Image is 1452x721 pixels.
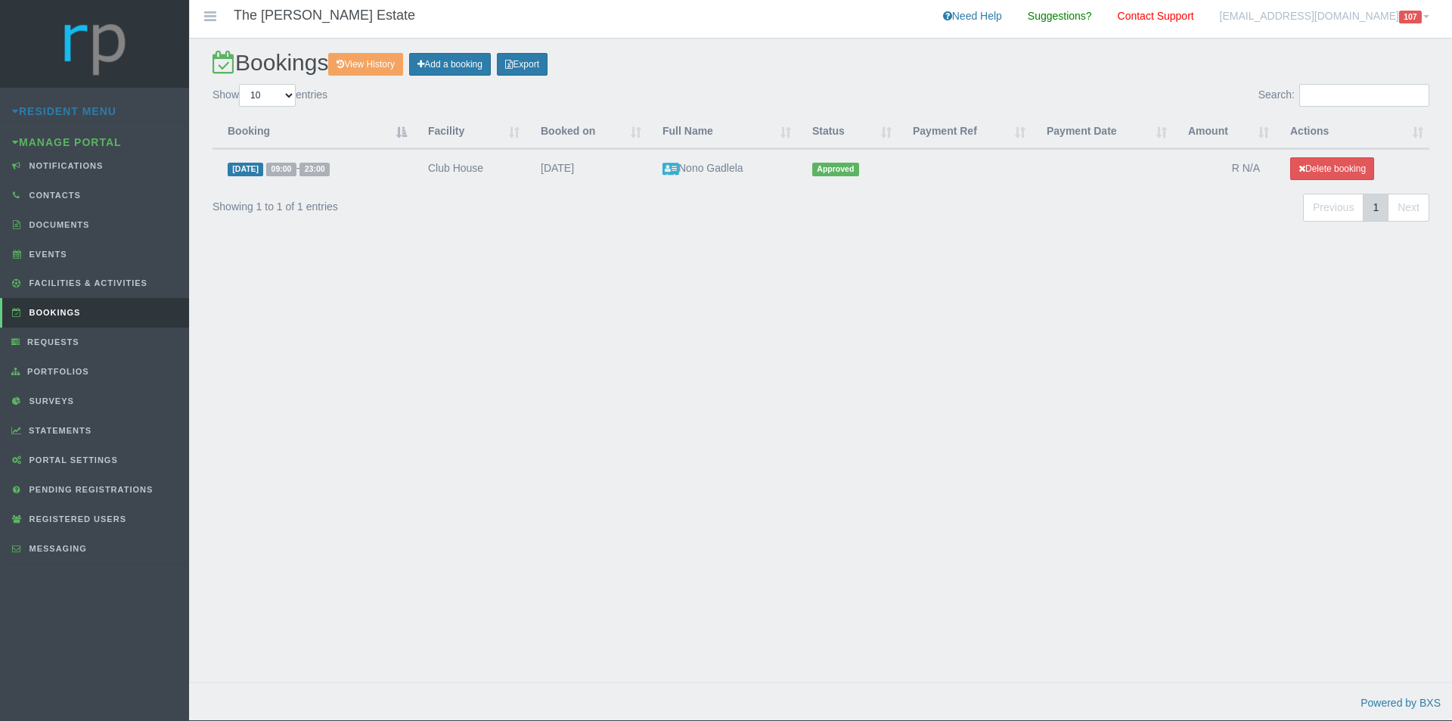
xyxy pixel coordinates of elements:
span: Contacts [26,191,81,200]
span: Events [26,250,67,259]
label: Search: [1258,84,1429,107]
span: Approved [812,163,859,176]
th: Amount : activate to sort column ascending [1173,115,1275,149]
span: Surveys [26,396,74,406]
span: 23:00 [299,163,329,176]
span: Statements [25,426,92,435]
span: Portfolios [23,367,89,376]
a: Manage Portal [12,136,122,148]
span: Messaging [26,544,87,553]
td: [DATE] [526,149,647,188]
th: Booked on : activate to sort column ascending [526,115,647,149]
th: Payment Date : activate to sort column ascending [1032,115,1173,149]
a: 1 [1363,194,1388,222]
span: Facilities & Activities [26,278,147,287]
th: Booking : activate to sort column descending [213,115,413,149]
span: [DATE] [228,163,263,176]
span: 107 [1399,11,1422,23]
a: Export [497,53,548,76]
span: Documents [26,220,90,229]
h2: Bookings [213,50,1429,76]
th: Full Name : activate to sort column ascending [647,115,797,149]
span: Requests [23,337,79,347]
a: Previous [1303,194,1364,222]
span: 09:00 [266,163,296,176]
th: Status: activate to sort column ascending [797,115,898,149]
a: Next [1388,194,1429,222]
td: Nono Gadlela [647,149,797,188]
td: Club House [413,149,526,188]
a: Powered by BXS [1360,697,1441,709]
label: Show entries [213,84,327,107]
span: Portal Settings [26,455,118,465]
a: Add a booking [409,53,491,76]
div: Booking [228,123,390,140]
input: Search: [1299,84,1429,107]
th: Facility : activate to sort column ascending [413,115,526,149]
td: - [213,149,413,188]
span: Pending Registrations [26,485,154,494]
td: R N/A [1173,149,1275,188]
a: View History [328,53,402,76]
th: Payment Ref : activate to sort column ascending [898,115,1032,149]
span: Notifications [26,161,104,170]
th: Actions: activate to sort column ascending [1275,115,1429,149]
a: Resident Menu [12,105,116,117]
select: Showentries [239,84,296,107]
span: Registered Users [26,514,126,524]
span: Bookings [26,308,81,317]
button: Delete booking [1290,157,1374,180]
div: Showing 1 to 1 of 1 entries [213,192,706,216]
h4: The [PERSON_NAME] Estate [234,8,415,23]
